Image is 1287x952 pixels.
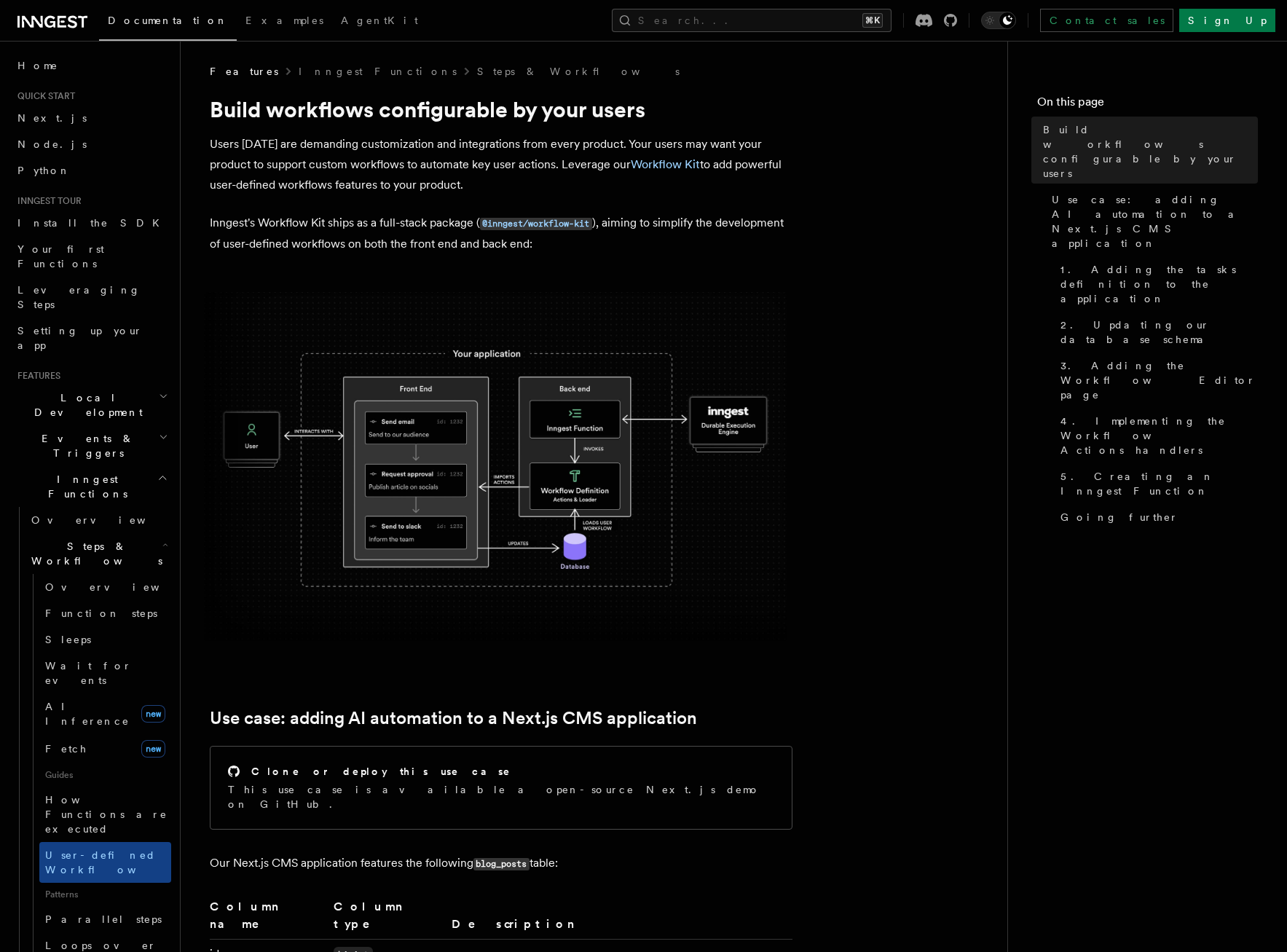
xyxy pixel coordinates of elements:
[210,897,328,940] th: Column name
[210,134,792,195] p: Users [DATE] are demanding customization and integrations from every product. Your users may want...
[1060,510,1178,524] span: Going further
[12,52,171,79] a: Home
[45,794,168,835] span: How Functions are executed
[245,15,323,26] span: Examples
[17,243,104,270] span: Your first Functions
[237,4,332,39] a: Examples
[12,90,75,102] span: Quick start
[210,213,792,254] p: Inngest's Workflow Kit ships as a full-stack package ( ), aiming to simplify the development of u...
[17,284,141,310] span: Leveraging Steps
[480,216,592,229] a: @inngest/workflow-kit
[39,763,171,787] span: Guides
[12,105,171,131] a: Next.js
[446,897,792,940] th: Description
[12,466,171,507] button: Inngest Functions
[17,138,87,150] span: Node.js
[1055,408,1258,463] a: 4. Implementing the Workflow Actions handlers
[473,858,530,870] code: blog_posts
[31,514,181,526] span: Overview
[45,607,157,619] span: Function steps
[210,853,792,874] p: Our Next.js CMS application features the following table:
[477,64,680,79] a: Steps & Workflows
[39,842,171,883] a: User-defined Workflows
[141,705,165,723] span: new
[210,64,278,79] span: Features
[862,13,883,28] kbd: ⌘K
[1055,463,1258,504] a: 5. Creating an Inngest Function
[328,897,445,940] th: Column type
[39,574,171,600] a: Overview
[12,318,171,358] a: Setting up your app
[12,390,159,420] span: Local Development
[210,708,697,728] a: Use case: adding AI automation to a Next.js CMS application
[1055,256,1258,312] a: 1. Adding the tasks definition to the application
[141,740,165,758] span: new
[1055,353,1258,408] a: 3. Adding the Workflow Editor page
[25,539,162,568] span: Steps & Workflows
[39,883,171,906] span: Patterns
[210,746,792,830] a: Clone or deploy this use caseThis use case is available a open-source Next.js demo on GitHub.
[39,600,171,626] a: Function steps
[12,385,171,425] button: Local Development
[17,325,143,351] span: Setting up your app
[299,64,457,79] a: Inngest Functions
[45,743,87,755] span: Fetch
[99,4,237,41] a: Documentation
[631,157,700,171] a: Workflow Kit
[1046,186,1258,256] a: Use case: adding AI automation to a Next.js CMS application
[25,533,171,574] button: Steps & Workflows
[981,12,1016,29] button: Toggle dark mode
[12,370,60,382] span: Features
[1040,9,1173,32] a: Contact sales
[228,782,774,811] p: This use case is available a open-source Next.js demo on GitHub.
[1037,93,1258,117] h4: On this page
[1060,318,1258,347] span: 2. Updating our database schema
[17,165,71,176] span: Python
[1055,312,1258,353] a: 2. Updating our database schema
[332,4,427,39] a: AgentKit
[17,217,168,229] span: Install the SDK
[1055,504,1258,530] a: Going further
[1060,469,1258,498] span: 5. Creating an Inngest Function
[12,277,171,318] a: Leveraging Steps
[1060,414,1258,457] span: 4. Implementing the Workflow Actions handlers
[45,634,91,645] span: Sleeps
[12,157,171,184] a: Python
[12,131,171,157] a: Node.js
[480,218,592,230] code: @inngest/workflow-kit
[39,906,171,932] a: Parallel steps
[341,15,418,26] span: AgentKit
[39,653,171,693] a: Wait for events
[12,195,82,207] span: Inngest tour
[210,96,792,122] h1: Build workflows configurable by your users
[12,425,171,466] button: Events & Triggers
[1043,122,1258,181] span: Build workflows configurable by your users
[45,660,132,686] span: Wait for events
[1037,117,1258,186] a: Build workflows configurable by your users
[39,734,171,763] a: Fetchnew
[17,58,58,73] span: Home
[45,849,176,876] span: User-defined Workflows
[17,112,87,124] span: Next.js
[39,626,171,653] a: Sleeps
[204,292,787,641] img: The Workflow Kit provides a Workflow Engine to compose workflow actions on the back end and a set...
[108,15,228,26] span: Documentation
[1052,192,1258,251] span: Use case: adding AI automation to a Next.js CMS application
[1179,9,1275,32] a: Sign Up
[25,507,171,533] a: Overview
[12,431,159,460] span: Events & Triggers
[1060,262,1258,306] span: 1. Adding the tasks definition to the application
[12,236,171,277] a: Your first Functions
[612,9,892,32] button: Search...⌘K
[1060,358,1258,402] span: 3. Adding the Workflow Editor page
[12,210,171,236] a: Install the SDK
[251,764,511,779] h2: Clone or deploy this use case
[45,701,130,727] span: AI Inference
[45,913,162,925] span: Parallel steps
[39,787,171,842] a: How Functions are executed
[12,472,157,501] span: Inngest Functions
[45,581,195,593] span: Overview
[39,693,171,734] a: AI Inferencenew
